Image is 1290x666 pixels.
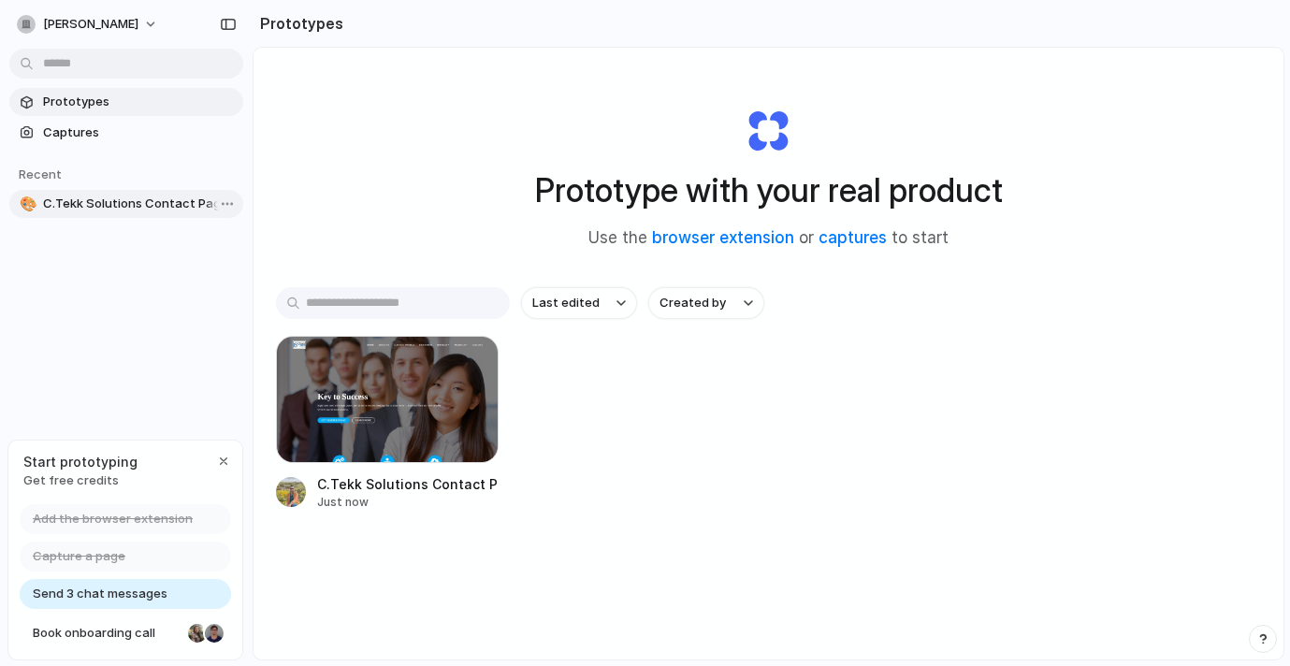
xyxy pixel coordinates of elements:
[588,226,949,251] span: Use the or to start
[535,166,1003,215] h1: Prototype with your real product
[9,119,243,147] a: Captures
[9,88,243,116] a: Prototypes
[23,471,138,490] span: Get free credits
[23,452,138,471] span: Start prototyping
[532,294,600,312] span: Last edited
[20,194,33,215] div: 🎨
[317,474,499,494] div: C.Tekk Solutions Contact Page Revamp
[648,287,764,319] button: Created by
[317,494,499,511] div: Just now
[17,195,36,213] button: 🎨
[43,93,236,111] span: Prototypes
[9,190,243,218] a: 🎨C.Tekk Solutions Contact Page Revamp
[33,510,193,528] span: Add the browser extension
[33,547,125,566] span: Capture a page
[33,624,181,643] span: Book onboarding call
[521,287,637,319] button: Last edited
[43,123,236,142] span: Captures
[652,228,794,247] a: browser extension
[659,294,726,312] span: Created by
[276,336,499,511] a: C.Tekk Solutions Contact Page RevampC.Tekk Solutions Contact Page RevampJust now
[43,195,236,213] span: C.Tekk Solutions Contact Page Revamp
[253,12,343,35] h2: Prototypes
[20,618,231,648] a: Book onboarding call
[43,15,138,34] span: [PERSON_NAME]
[203,622,225,644] div: Christian Iacullo
[9,9,167,39] button: [PERSON_NAME]
[33,585,167,603] span: Send 3 chat messages
[19,166,62,181] span: Recent
[186,622,209,644] div: Nicole Kubica
[819,228,887,247] a: captures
